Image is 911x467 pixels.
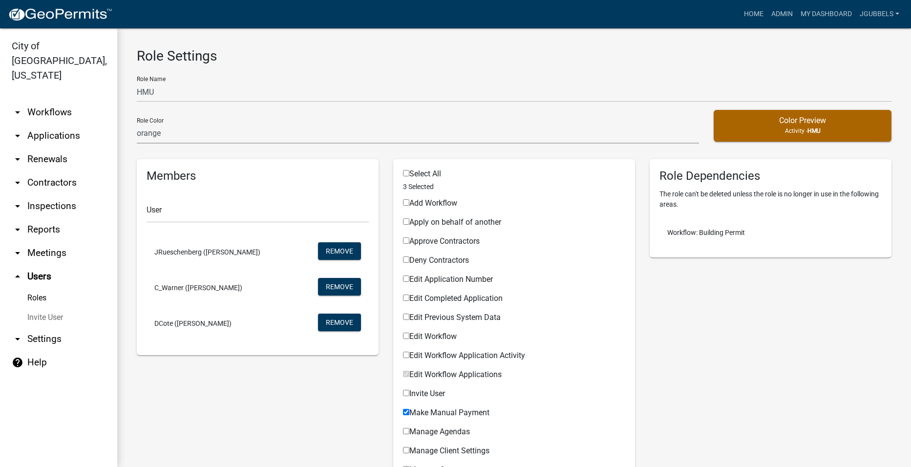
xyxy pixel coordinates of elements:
[409,370,502,379] span: Edit Workflow Applications
[403,256,409,263] input: Deny Contractors
[12,106,23,118] i: arrow_drop_down
[403,409,409,415] input: Make Manual Payment
[12,333,23,345] i: arrow_drop_down
[403,295,409,301] input: Edit Completed Application
[403,352,625,363] div: Workflow Applications
[403,218,409,225] input: Apply on behalf of another
[137,48,891,64] h3: Role Settings
[856,5,903,23] a: jgubbels
[409,408,489,417] span: Make Manual Payment
[318,278,361,296] button: Remove
[403,447,409,453] input: Manage Client Settings
[403,218,625,230] div: Workflow Applications
[403,199,409,206] input: Add Workflow
[403,170,409,176] input: Select All
[154,249,260,255] span: JRueschenberg ([PERSON_NAME])
[147,169,369,183] h5: Members
[659,221,882,244] li: Workflow: Building Permit
[154,284,242,291] span: C_Warner ([PERSON_NAME])
[721,116,884,125] h5: Color Preview
[807,127,821,134] span: HMU
[403,199,625,211] div: Workflow Applications
[403,428,409,434] input: Manage Agendas
[12,357,23,368] i: help
[318,314,361,331] button: Remove
[403,295,625,306] div: Workflow Applications
[767,5,797,23] a: Admin
[659,169,882,183] h5: Role Dependencies
[403,352,409,358] input: Edit Workflow Application Activity
[403,428,625,440] div: Workflow Applications
[721,127,884,135] p: Activity -
[403,371,409,377] input: Edit Workflow Applications
[740,5,767,23] a: Home
[12,177,23,189] i: arrow_drop_down
[403,333,625,344] div: Workflow Applications
[403,256,625,268] div: Workflow Applications
[154,320,232,327] span: DCote ([PERSON_NAME])
[797,5,856,23] a: My Dashboard
[403,237,625,249] div: Workflow Applications
[12,247,23,259] i: arrow_drop_down
[403,276,409,282] input: Edit Application Number
[12,271,23,282] i: arrow_drop_up
[318,242,361,260] button: Remove
[12,200,23,212] i: arrow_drop_down
[403,314,409,320] input: Edit Previous System Data
[403,333,409,339] input: Edit Workflow
[403,390,409,396] input: Invite User
[12,224,23,235] i: arrow_drop_down
[12,130,23,142] i: arrow_drop_down
[403,447,625,459] div: Workflow Applications
[659,189,882,210] p: The role can't be deleted unless the role is no longer in use in the following areas.
[403,390,625,402] div: Workflow Applications
[403,170,441,178] label: Select All
[403,276,625,287] div: Workflow Applications
[403,237,409,244] input: Approve Contractors
[403,409,625,421] div: Workflow Applications
[403,371,625,382] div: Workflow Applications
[403,314,625,325] div: Workflow Applications
[12,153,23,165] i: arrow_drop_down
